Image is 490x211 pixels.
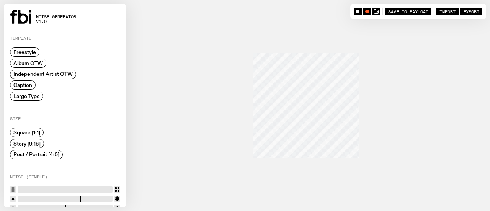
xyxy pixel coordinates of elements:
[36,15,76,19] span: Noise Generator
[10,117,21,121] label: Size
[36,20,76,24] span: v1.0
[436,8,459,15] button: Import
[13,152,59,157] span: Post / Portrait [4:5]
[463,9,479,14] span: Export
[13,49,36,55] span: Freestyle
[13,93,40,99] span: Large Type
[385,8,431,15] button: Save to Payload
[13,60,43,66] span: Album OTW
[439,9,456,14] span: Import
[13,141,41,146] span: Story [9:16]
[460,8,482,15] button: Export
[10,175,47,179] label: Noise (Simple)
[13,82,32,88] span: Caption
[10,36,31,41] label: Template
[388,9,428,14] span: Save to Payload
[13,71,73,77] span: Independent Artist OTW
[13,130,40,136] span: Square [1:1]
